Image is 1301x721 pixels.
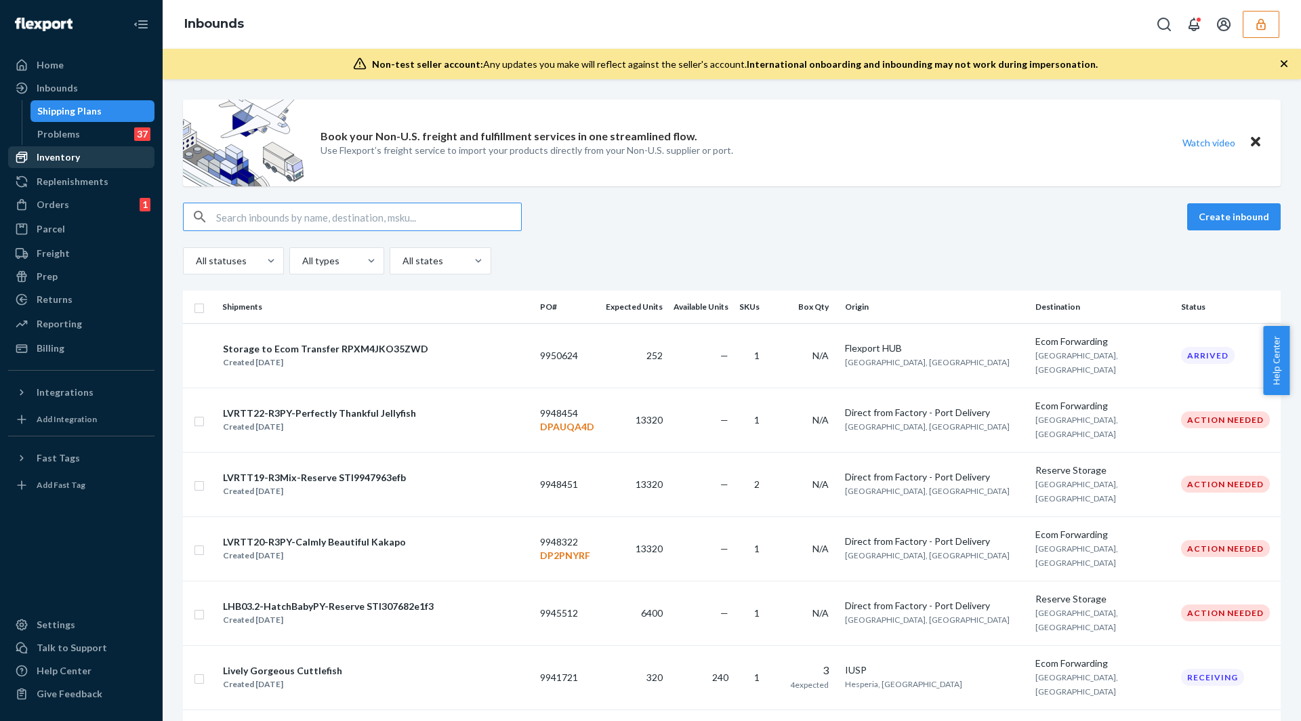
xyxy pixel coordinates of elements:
[712,672,728,683] span: 240
[1035,399,1170,413] div: Ecom Forwarding
[37,58,64,72] div: Home
[845,486,1010,496] span: [GEOGRAPHIC_DATA], [GEOGRAPHIC_DATA]
[1263,326,1289,395] span: Help Center
[812,350,829,361] span: N/A
[37,479,85,491] div: Add Fast Tag
[540,549,595,562] p: DP2PNYRF
[845,421,1010,432] span: [GEOGRAPHIC_DATA], [GEOGRAPHIC_DATA]
[812,607,829,619] span: N/A
[37,451,80,465] div: Fast Tags
[845,406,1025,419] div: Direct from Factory - Port Delivery
[636,478,663,490] span: 13320
[1035,464,1170,477] div: Reserve Storage
[720,607,728,619] span: —
[8,474,154,496] a: Add Fast Tag
[1181,476,1270,493] div: Action Needed
[37,293,73,306] div: Returns
[223,471,406,485] div: LVRTT19-R3Mix-Reserve STI9947963efb
[223,664,342,678] div: Lively Gorgeous Cuttlefish
[8,194,154,215] a: Orders1
[37,270,58,283] div: Prep
[754,543,760,554] span: 1
[194,254,196,268] input: All statuses
[1180,11,1207,38] button: Open notifications
[812,414,829,426] span: N/A
[840,291,1030,323] th: Origin
[37,641,107,655] div: Talk to Support
[734,291,770,323] th: SKUs
[720,350,728,361] span: —
[223,678,342,691] div: Created [DATE]
[1035,608,1118,632] span: [GEOGRAPHIC_DATA], [GEOGRAPHIC_DATA]
[8,77,154,99] a: Inbounds
[1176,291,1281,323] th: Status
[223,485,406,498] div: Created [DATE]
[1181,604,1270,621] div: Action Needed
[372,58,1098,71] div: Any updates you make will reflect against the seller's account.
[1035,592,1170,606] div: Reserve Storage
[1181,669,1244,686] div: Receiving
[223,356,428,369] div: Created [DATE]
[720,543,728,554] span: —
[845,679,962,689] span: Hesperia, [GEOGRAPHIC_DATA]
[8,54,154,76] a: Home
[372,58,483,70] span: Non-test seller account:
[845,342,1025,355] div: Flexport HUB
[747,58,1098,70] span: International onboarding and inbounding may not work during impersonation.
[401,254,402,268] input: All states
[1181,411,1270,428] div: Action Needed
[223,420,416,434] div: Created [DATE]
[223,600,434,613] div: LHB03.2-HatchBabyPY-Reserve STI307682e1f3
[790,680,829,690] span: 4 expected
[8,660,154,682] a: Help Center
[223,613,434,627] div: Created [DATE]
[8,337,154,359] a: Billing
[1210,11,1237,38] button: Open account menu
[540,420,595,434] p: DPAUQA4D
[668,291,734,323] th: Available Units
[217,291,535,323] th: Shipments
[535,516,600,581] td: 9948322
[1247,133,1264,152] button: Close
[37,175,108,188] div: Replenishments
[845,615,1010,625] span: [GEOGRAPHIC_DATA], [GEOGRAPHIC_DATA]
[812,543,829,554] span: N/A
[845,599,1025,613] div: Direct from Factory - Port Delivery
[37,618,75,632] div: Settings
[37,386,94,399] div: Integrations
[1181,347,1235,364] div: Arrived
[1187,203,1281,230] button: Create inbound
[646,350,663,361] span: 252
[216,203,521,230] input: Search inbounds by name, destination, msku...
[37,317,82,331] div: Reporting
[770,291,840,323] th: Box Qty
[37,247,70,260] div: Freight
[8,218,154,240] a: Parcel
[535,645,600,709] td: 9941721
[37,664,91,678] div: Help Center
[776,663,829,678] div: 3
[8,382,154,403] button: Integrations
[720,478,728,490] span: —
[1151,11,1178,38] button: Open Search Box
[37,687,102,701] div: Give Feedback
[646,672,663,683] span: 320
[1035,657,1170,670] div: Ecom Forwarding
[15,18,73,31] img: Flexport logo
[301,254,302,268] input: All types
[8,447,154,469] button: Fast Tags
[812,478,829,490] span: N/A
[1035,415,1118,439] span: [GEOGRAPHIC_DATA], [GEOGRAPHIC_DATA]
[8,266,154,287] a: Prep
[845,550,1010,560] span: [GEOGRAPHIC_DATA], [GEOGRAPHIC_DATA]
[37,222,65,236] div: Parcel
[1174,133,1244,152] button: Watch video
[8,289,154,310] a: Returns
[535,291,600,323] th: PO#
[321,144,733,157] p: Use Flexport’s freight service to import your products directly from your Non-U.S. supplier or port.
[845,663,1025,677] div: IUSP
[37,342,64,355] div: Billing
[1035,479,1118,503] span: [GEOGRAPHIC_DATA], [GEOGRAPHIC_DATA]
[1035,335,1170,348] div: Ecom Forwarding
[1030,291,1176,323] th: Destination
